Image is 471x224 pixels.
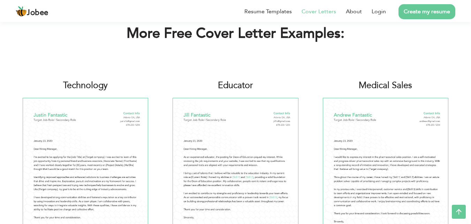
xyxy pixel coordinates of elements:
[218,79,253,91] span: Educator
[27,9,48,17] span: Jobee
[359,79,412,91] span: Medical Sales
[17,24,454,43] h2: More Free Cover Letter Examples:
[63,79,108,91] span: Technology
[244,7,292,16] a: Resume Templates
[346,7,362,16] a: About
[16,6,27,17] img: jobee.io
[372,7,386,16] a: Login
[302,7,336,16] a: Cover Letters
[16,6,48,17] a: Jobee
[398,4,455,19] a: Create my resume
